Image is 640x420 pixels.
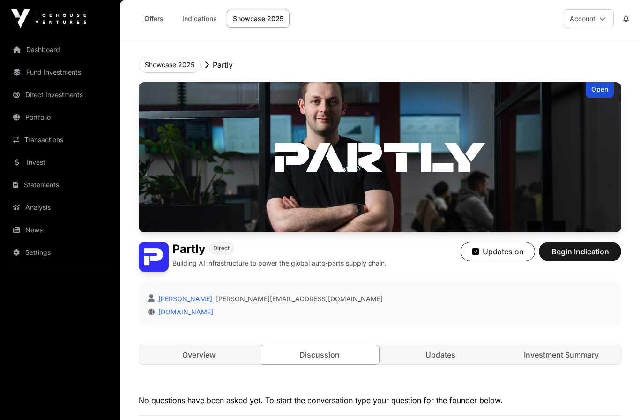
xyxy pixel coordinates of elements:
[7,39,112,60] a: Dashboard
[461,242,535,261] button: Updates on
[139,345,258,364] a: Overview
[135,10,172,28] a: Offers
[7,220,112,240] a: News
[7,62,112,83] a: Fund Investments
[7,242,112,263] a: Settings
[155,308,213,316] a: [DOMAIN_NAME]
[172,259,387,268] p: Building AI infrastructure to power the global auto-parts supply chain.
[551,246,610,257] span: Begin Indication
[227,10,290,28] a: Showcase 2025
[139,242,169,272] img: Partly
[139,82,621,232] img: Partly
[7,197,112,218] a: Analysis
[7,84,112,105] a: Direct Investments
[381,345,500,364] a: Updates
[7,107,112,128] a: Portfolio
[593,375,640,420] iframe: Chat Widget
[176,10,223,28] a: Indications
[564,9,614,28] button: Account
[11,9,86,28] img: Icehouse Ventures Logo
[539,251,621,260] a: Begin Indication
[7,130,112,150] a: Transactions
[7,152,112,173] a: Invest
[586,82,614,98] div: Open
[7,175,112,195] a: Statements
[139,395,621,406] p: No questions have been asked yet. To start the conversation type your question for the founder be...
[216,294,383,304] a: [PERSON_NAME][EMAIL_ADDRESS][DOMAIN_NAME]
[139,345,621,364] nav: Tabs
[213,244,230,252] span: Direct
[502,345,621,364] a: Investment Summary
[213,59,233,70] p: Partly
[172,242,205,257] h1: Partly
[260,345,380,365] a: Discussion
[139,57,201,73] button: Showcase 2025
[539,242,621,261] button: Begin Indication
[156,295,212,303] a: [PERSON_NAME]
